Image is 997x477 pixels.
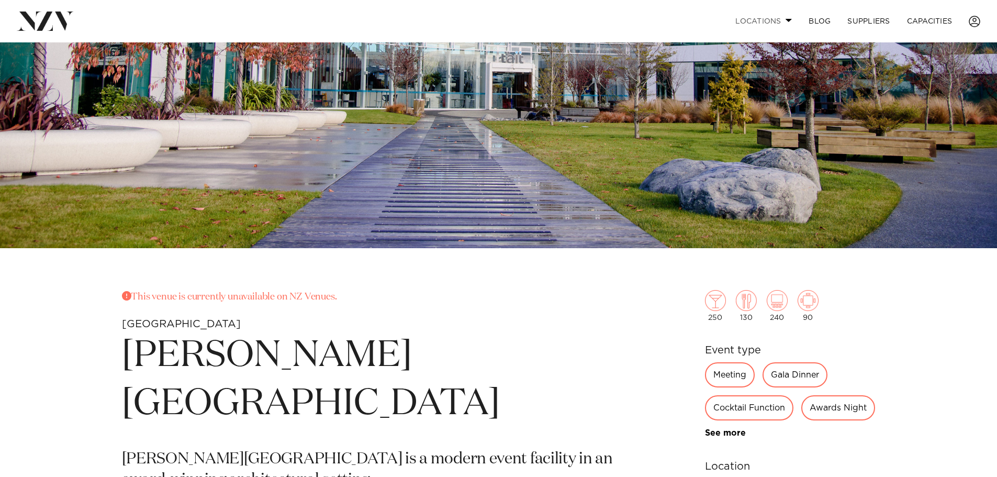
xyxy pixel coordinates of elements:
a: BLOG [800,10,839,32]
h6: Event type [705,342,876,358]
div: Cocktail Function [705,395,793,420]
div: 130 [736,290,757,321]
img: dining.png [736,290,757,311]
div: 240 [767,290,788,321]
img: meeting.png [798,290,819,311]
img: cocktail.png [705,290,726,311]
div: 90 [798,290,819,321]
div: Gala Dinner [763,362,827,387]
div: Awards Night [801,395,875,420]
h6: Location [705,459,876,474]
div: Meeting [705,362,755,387]
h1: [PERSON_NAME][GEOGRAPHIC_DATA] [122,332,631,428]
small: [GEOGRAPHIC_DATA] [122,319,241,329]
img: theatre.png [767,290,788,311]
p: This venue is currently unavailable on NZ Venues. [122,290,631,305]
a: Locations [727,10,800,32]
a: Capacities [899,10,961,32]
img: nzv-logo.png [17,12,74,30]
a: SUPPLIERS [839,10,898,32]
div: 250 [705,290,726,321]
